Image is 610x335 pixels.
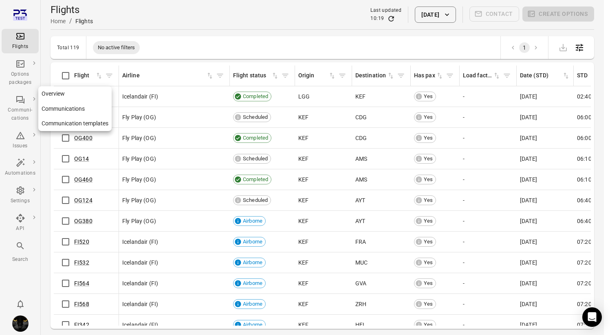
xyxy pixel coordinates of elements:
[520,300,537,308] span: [DATE]
[355,196,365,204] span: AYT
[298,321,308,329] span: KEF
[520,113,537,121] span: [DATE]
[355,279,366,287] span: GVA
[463,155,513,163] div: -
[520,134,537,142] span: [DATE]
[122,279,158,287] span: Icelandair (FI)
[122,71,206,80] div: Airline
[240,279,265,287] span: Airborne
[355,258,368,267] span: MUC
[577,175,592,184] span: 06:10
[387,15,395,23] button: Refresh data
[355,217,365,225] span: AYT
[355,155,367,163] span: AMS
[74,301,89,307] a: FI568
[51,16,93,26] nav: Breadcrumbs
[355,300,366,308] span: ZRH
[240,92,271,101] span: Completed
[355,134,367,142] span: CDG
[520,217,537,225] span: [DATE]
[298,217,308,225] span: KEF
[355,92,366,101] span: KEF
[501,70,513,82] button: Filter by load factor
[240,196,271,204] span: Scheduled
[336,70,348,82] button: Filter by origin
[279,70,291,82] button: Filter by flight status
[421,134,436,142] span: Yes
[577,217,592,225] span: 06:40
[463,92,513,101] div: -
[355,175,367,184] span: AMS
[298,113,308,121] span: KEF
[74,259,89,266] a: FI532
[74,155,89,162] a: OG14
[74,280,89,287] a: FI564
[415,7,456,23] button: [DATE]
[122,134,156,142] span: Fly Play (OG)
[520,155,537,163] span: [DATE]
[74,135,92,141] a: OG400
[298,196,308,204] span: KEF
[463,175,513,184] div: -
[74,218,92,224] a: OG380
[444,70,456,82] button: Filter by has pax
[355,71,387,80] div: Destination
[421,217,436,225] span: Yes
[240,258,265,267] span: Airborne
[463,71,493,80] div: Load factor
[421,300,436,308] span: Yes
[520,238,537,246] span: [DATE]
[298,134,308,142] span: KEF
[298,300,308,308] span: KEF
[5,43,35,51] div: Flights
[577,134,592,142] span: 06:00
[577,71,607,80] div: STD
[5,70,35,87] div: Options packages
[75,17,93,25] div: Flights
[414,71,444,80] div: Sort by has pax in ascending order
[122,238,158,246] span: Icelandair (FI)
[5,169,35,177] div: Automations
[421,175,436,184] span: Yes
[395,70,407,82] button: Filter by destination
[240,134,271,142] span: Completed
[421,258,436,267] span: Yes
[298,258,308,267] span: KEF
[103,70,115,82] span: Filter by flight
[38,86,112,101] a: Overview
[421,238,436,246] span: Yes
[240,175,271,184] span: Completed
[577,279,592,287] span: 07:20
[57,45,79,50] div: Total 119
[463,196,513,204] div: -
[463,238,513,246] div: -
[122,300,158,308] span: Icelandair (FI)
[463,71,501,80] div: Sort by load factor in ascending order
[577,258,592,267] span: 07:20
[5,256,35,264] div: Search
[520,321,537,329] span: [DATE]
[520,279,537,287] span: [DATE]
[12,315,29,332] img: images
[122,113,156,121] span: Fly Play (OG)
[240,238,265,246] span: Airborne
[74,239,89,245] a: FI520
[577,321,592,329] span: 07:30
[298,71,336,80] div: Sort by origin in ascending order
[240,300,265,308] span: Airborne
[555,43,571,51] span: Please make a selection to export
[38,86,112,131] nav: Local navigation
[9,312,32,335] button: Iris
[519,42,530,53] button: page 1
[522,7,594,23] span: Please make a selection to create an option package
[122,321,158,329] span: Icelandair (FI)
[355,71,395,80] div: Sort by destination in ascending order
[520,175,537,184] span: [DATE]
[240,113,271,121] span: Scheduled
[122,155,156,163] span: Fly Play (OG)
[577,238,592,246] span: 07:20
[507,42,542,53] nav: pagination navigation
